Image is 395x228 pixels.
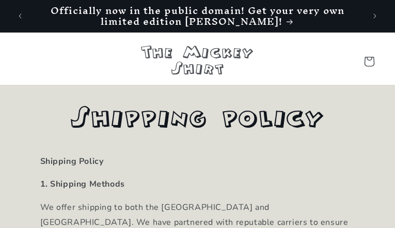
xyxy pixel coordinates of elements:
strong: 1. Shipping Methods [40,178,125,190]
strong: Shipping Policy [40,156,104,167]
button: Next announcement [364,5,386,27]
h1: Shipping policy [40,103,355,136]
a: The Mickey Shirt [107,42,288,82]
button: Previous announcement [9,5,31,27]
span: The Mickey Shirt [141,45,255,78]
